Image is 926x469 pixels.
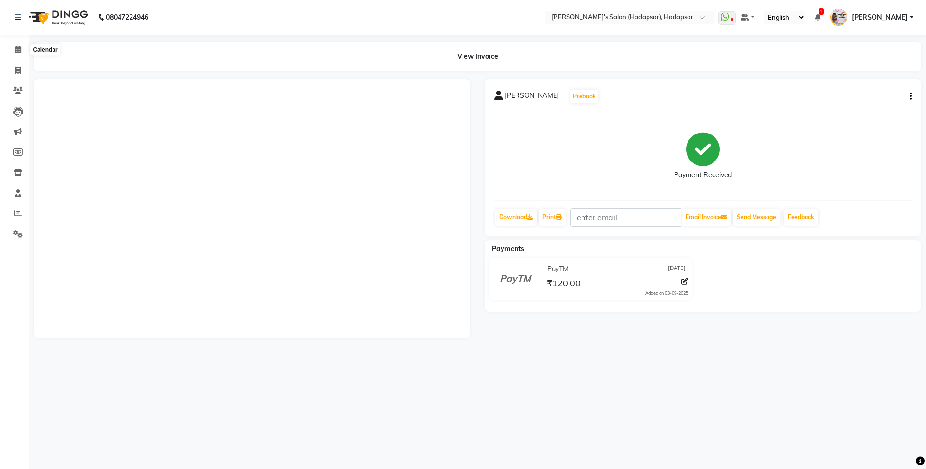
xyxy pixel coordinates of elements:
span: [PERSON_NAME] [505,91,559,104]
button: Send Message [733,209,780,226]
img: PAVAN [830,9,847,26]
span: [DATE] [668,264,686,274]
span: 1 [819,8,824,15]
button: Email Invoice [682,209,731,226]
span: PayTM [547,264,569,274]
img: logo [25,4,91,31]
a: 1 [815,13,820,22]
span: [PERSON_NAME] [852,13,908,23]
div: Added on 03-09-2025 [645,290,688,296]
a: Download [495,209,537,226]
div: Calendar [30,44,60,56]
b: 08047224946 [106,4,148,31]
button: Prebook [570,90,598,103]
div: Payment Received [674,170,732,180]
span: Payments [492,244,524,253]
input: enter email [570,208,681,227]
a: Print [539,209,566,226]
a: Feedback [784,209,818,226]
div: View Invoice [34,42,921,71]
span: ₹120.00 [547,278,581,291]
